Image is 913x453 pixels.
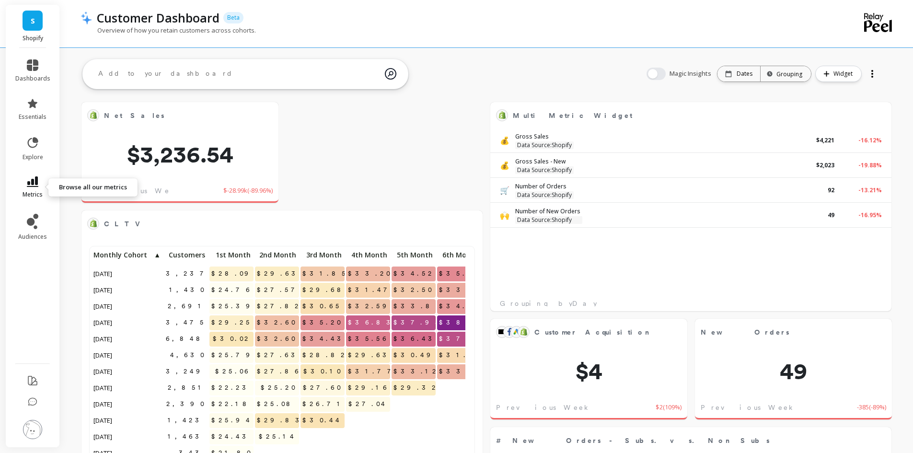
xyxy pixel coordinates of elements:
[92,248,137,265] div: Toggle SortBy
[393,251,433,259] span: 5th Month
[257,251,296,259] span: 2nd Month
[500,207,794,224] div: 🙌
[437,364,491,379] span: $33.31
[392,364,441,379] span: $33.12
[255,299,304,314] span: $27.82
[701,325,855,339] span: New Orders
[500,157,794,174] div: 💰
[209,248,254,262] p: 1st Month
[255,332,299,346] span: $32.60
[496,436,770,446] span: # New Orders - Subs. vs. Non Subs
[347,397,390,411] span: $27.04
[31,15,35,26] span: S
[496,403,591,412] span: Previous Week
[301,364,345,379] span: $30.10
[348,251,387,259] span: 4th Month
[437,315,489,330] span: $38.90
[92,283,115,297] span: [DATE]
[81,11,92,24] img: header icon
[92,267,115,281] span: [DATE]
[346,348,395,362] span: $29.63
[166,299,208,314] span: 2,691
[798,161,834,170] span: $2,023
[104,219,146,229] span: CLTV
[209,283,255,297] span: $24.76
[300,283,350,297] span: $29.68
[769,70,802,79] div: Grouping
[392,248,436,262] p: 5th Month
[392,299,443,314] span: $33.80
[209,299,259,314] span: $25.39
[92,413,115,428] span: [DATE]
[209,397,255,411] span: $22.18
[392,348,439,362] span: $30.49
[167,283,208,297] span: 1,430
[346,248,391,265] div: Toggle SortBy
[513,109,855,122] span: Multi Metric Widget
[534,325,651,339] span: Customer Acquisition Cost
[164,364,209,379] span: 3,249
[259,381,299,395] span: $25.20
[392,332,441,346] span: $36.43
[255,283,304,297] span: $27.57
[392,283,436,297] span: $32.50
[104,217,446,231] span: CLTV
[346,283,396,297] span: $31.47
[166,381,208,395] span: 2,851
[166,251,205,259] span: Customers
[515,191,574,199] div: Data Source : Shopify
[164,248,208,262] p: Customers
[213,364,254,379] span: $25.06
[500,132,794,149] div: 💰
[815,66,862,82] button: Widget
[437,299,486,314] span: $34.84
[857,403,886,412] span: -385 ( -89% )
[209,267,257,281] span: $28.09
[164,267,213,281] span: 3,237
[701,327,789,337] span: New Orders
[670,69,713,79] span: Magic Insights
[23,153,43,161] span: explore
[300,348,350,362] span: $28.82
[168,348,208,362] span: 4,630
[798,210,834,220] span: 49
[300,397,347,411] span: $26.71
[850,161,882,170] span: -19.88%
[300,267,351,281] span: $31.85
[23,420,42,439] img: profile picture
[164,332,209,346] span: 6,848
[346,315,399,330] span: $36.83
[97,10,220,26] p: Customer Dashboard
[392,315,444,330] span: $37.95
[300,413,345,428] span: $30.44
[437,332,490,346] span: $37.27
[209,315,255,330] span: $29.25
[300,248,346,265] div: Toggle SortBy
[437,248,481,262] p: 6th Month
[798,136,834,145] span: $4,221
[500,182,794,199] div: 🛒‍
[15,75,50,82] span: dashboards
[81,26,256,35] p: Overview of how you retain customers across cohorts.
[166,413,208,428] span: 1,423
[300,315,345,330] span: $35.20
[15,35,50,42] p: Shopify
[513,111,632,121] span: Multi Metric Widget
[18,233,47,241] span: audiences
[534,327,683,337] span: Customer Acquisition Cost
[515,141,574,149] div: Data Source : Shopify
[346,332,392,346] span: $35.56
[23,191,43,198] span: metrics
[92,348,115,362] span: [DATE]
[104,111,164,121] span: Net Sales
[346,364,400,379] span: $31.77
[255,315,299,330] span: $32.60
[104,109,242,122] span: Net Sales
[255,364,304,379] span: $27.86
[300,248,345,262] p: 3rd Month
[92,299,115,314] span: [DATE]
[833,69,855,79] span: Widget
[223,12,243,23] p: Beta
[850,210,882,220] span: -16.95%
[93,251,153,259] span: Monthly Cohort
